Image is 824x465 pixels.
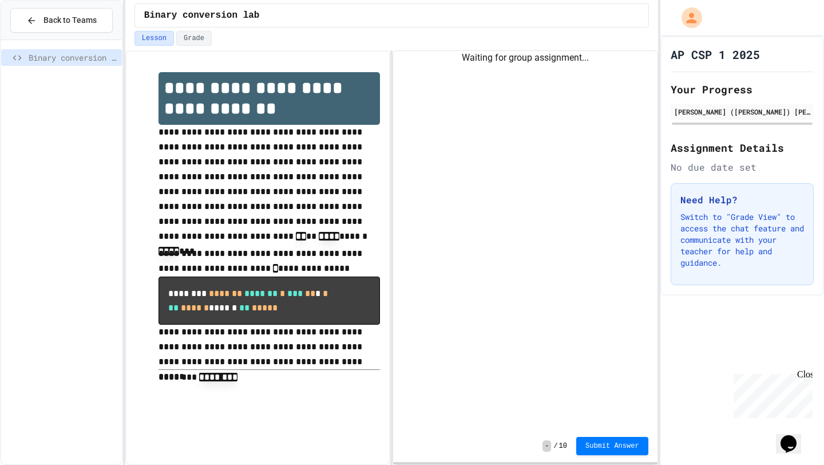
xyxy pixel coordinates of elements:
h2: Assignment Details [671,140,814,156]
div: My Account [669,5,705,31]
span: Submit Answer [585,442,639,451]
button: Grade [176,31,212,46]
span: / [553,442,557,451]
button: Back to Teams [10,8,113,33]
div: Chat with us now!Close [5,5,79,73]
div: Waiting for group assignment... [393,51,657,65]
iframe: chat widget [729,369,813,418]
span: 10 [559,442,567,451]
div: [PERSON_NAME] ([PERSON_NAME]) [PERSON_NAME] [674,107,810,117]
span: Binary conversion lab [144,9,260,22]
h3: Need Help? [680,193,804,207]
button: Lesson [134,31,174,46]
p: Switch to "Grade View" to access the chat feature and communicate with your teacher for help and ... [680,211,804,269]
iframe: chat widget [776,419,813,454]
span: Binary conversion lab [29,52,117,64]
span: Back to Teams [43,14,97,26]
h1: AP CSP 1 2025 [671,46,760,62]
h2: Your Progress [671,81,814,97]
span: - [542,440,551,452]
button: Submit Answer [576,437,648,455]
div: No due date set [671,160,814,174]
